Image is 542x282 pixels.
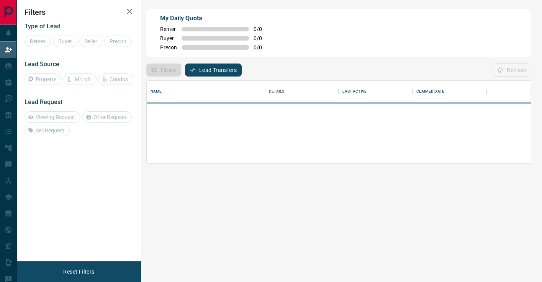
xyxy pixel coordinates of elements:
span: Lead Request [25,98,62,106]
span: 0 / 0 [254,44,270,51]
button: Lead Transfers [185,64,242,77]
span: Lead Source [25,60,59,68]
div: Details [265,81,339,102]
span: 0 / 0 [254,26,270,32]
div: Claimed Date [413,81,486,102]
button: Reset Filters [58,265,99,278]
div: Last Active [339,81,413,102]
span: Buyer [160,35,177,41]
span: 0 / 0 [254,35,270,41]
div: Claimed Date [416,81,444,102]
h2: Filters [25,8,133,17]
span: Precon [160,44,177,51]
div: Name [151,81,162,102]
div: Name [147,81,265,102]
p: My Daily Quota [160,14,270,23]
span: Type of Lead [25,23,61,30]
div: Details [269,81,285,102]
span: Renter [160,26,177,32]
div: Last Active [342,81,366,102]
